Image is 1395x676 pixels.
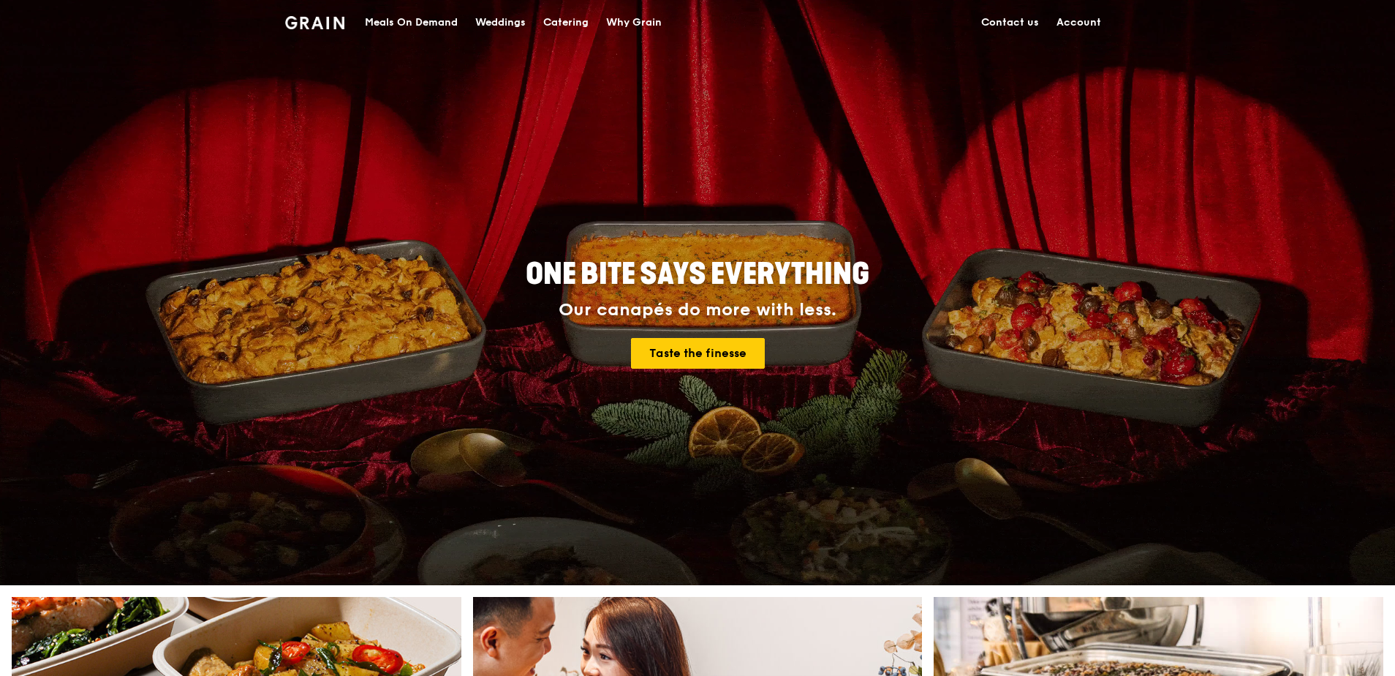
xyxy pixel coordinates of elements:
[543,1,589,45] div: Catering
[365,1,458,45] div: Meals On Demand
[606,1,662,45] div: Why Grain
[597,1,670,45] a: Why Grain
[631,338,765,369] a: Taste the finesse
[466,1,534,45] a: Weddings
[526,257,869,292] span: ONE BITE SAYS EVERYTHING
[972,1,1048,45] a: Contact us
[434,300,961,320] div: Our canapés do more with less.
[534,1,597,45] a: Catering
[285,16,344,29] img: Grain
[1048,1,1110,45] a: Account
[475,1,526,45] div: Weddings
